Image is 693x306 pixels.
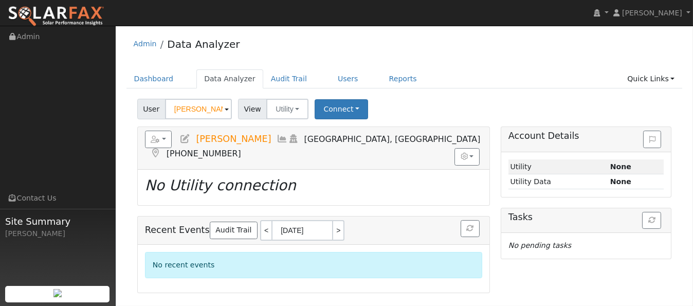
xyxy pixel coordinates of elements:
a: Data Analyzer [196,69,263,88]
a: Edit User (36697) [179,134,191,144]
td: Utility Data [508,174,608,189]
span: User [137,99,166,119]
input: Select a User [165,99,232,119]
span: [GEOGRAPHIC_DATA], [GEOGRAPHIC_DATA] [304,134,481,144]
a: Multi-Series Graph [277,134,288,144]
a: Dashboard [126,69,181,88]
span: [PERSON_NAME] [622,9,682,17]
h5: Tasks [508,212,664,223]
span: [PHONE_NUMBER] [167,149,241,158]
h5: Recent Events [145,220,482,241]
i: No pending tasks [508,241,571,249]
span: View [238,99,267,119]
a: Login As (last Never) [288,134,299,144]
span: Site Summary [5,214,110,228]
img: retrieve [53,289,62,297]
div: No recent events [145,252,482,278]
a: Audit Trail [263,69,315,88]
a: Users [330,69,366,88]
span: [PERSON_NAME] [196,134,271,144]
h5: Account Details [508,131,664,141]
a: < [260,220,271,241]
a: Audit Trail [210,222,258,239]
button: Connect [315,99,368,119]
a: Data Analyzer [167,38,240,50]
button: Utility [266,99,308,119]
img: SolarFax [8,6,104,27]
a: Map [150,148,161,158]
strong: None [610,177,631,186]
strong: ID: null, authorized: None [610,163,631,171]
button: Issue History [643,131,661,148]
i: No Utility connection [145,177,296,194]
button: Refresh [642,212,661,229]
td: Utility [508,159,608,174]
a: Reports [381,69,425,88]
a: Admin [134,40,157,48]
button: Refresh [461,220,480,238]
div: [PERSON_NAME] [5,228,110,239]
a: > [333,220,344,241]
a: Quick Links [619,69,682,88]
